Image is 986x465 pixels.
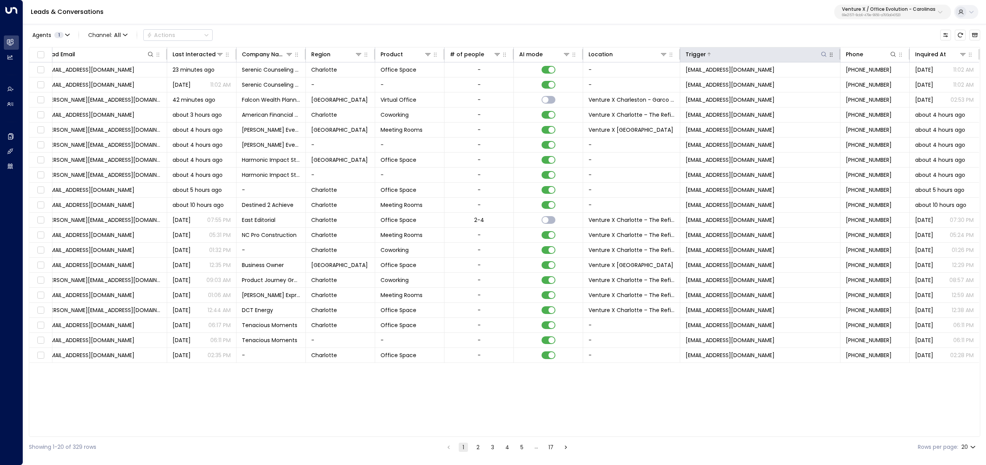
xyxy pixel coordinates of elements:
[208,351,231,359] p: 02:35 PM
[36,290,45,300] span: Toggle select row
[686,261,775,269] span: marketing@venturex.com
[381,50,432,59] div: Product
[686,171,775,179] span: marketing@venturex.com
[311,351,337,359] span: Charlotte
[519,50,570,59] div: AI mode
[242,50,293,59] div: Company Name
[589,50,667,59] div: Location
[311,231,337,239] span: Charlotte
[32,32,51,38] span: Agents
[950,216,974,224] p: 07:30 PM
[45,50,154,59] div: Lead Email
[686,141,775,149] span: marketing@venturex.com
[45,216,161,224] span: josh@eastedit.co
[173,201,224,209] span: about 10 hours ago
[242,171,300,179] span: Harmonic Impact Studios
[915,141,965,149] span: about 4 hours ago
[173,321,191,329] span: Oct 04, 2025
[953,336,974,344] p: 06:11 PM
[918,443,958,451] label: Rows per page:
[478,81,481,89] div: -
[589,111,674,119] span: Venture X Charlotte – The Refinery
[311,291,337,299] span: Charlotte
[36,260,45,270] span: Toggle select row
[45,306,161,314] span: david.thomas007@yahoo.com
[375,168,444,182] td: -
[561,443,570,452] button: Go to next page
[147,32,175,39] div: Actions
[686,81,775,89] span: noreply@notifications.hubspot.com
[208,291,231,299] p: 01:06 AM
[846,336,892,344] span: +18037618430
[236,183,306,197] td: -
[517,443,527,452] button: Go to page 5
[36,110,45,120] span: Toggle select row
[915,261,933,269] span: Yesterday
[242,81,300,89] span: Serenic Counseling Services
[36,230,45,240] span: Toggle select row
[311,50,330,59] div: Region
[846,50,897,59] div: Phone
[842,14,936,17] p: 69e21571-8cb6-479e-9956-a76f3a040520
[583,348,680,363] td: -
[381,261,416,269] span: Office Space
[381,231,423,239] span: Meeting Rooms
[242,141,300,149] span: Tara Consolati Events
[547,443,556,452] button: Go to page 17
[54,32,64,38] span: 1
[236,348,306,363] td: -
[45,201,134,209] span: info@destined-2-achieve.org
[173,186,222,194] span: about 5 hours ago
[915,321,933,329] span: Oct 04, 2025
[311,111,337,119] span: Charlotte
[478,66,481,74] div: -
[242,261,284,269] span: Business Owner
[589,291,674,299] span: Venture X Charlotte – The Refinery
[311,261,368,269] span: Fort Mill
[173,81,191,89] span: Yesterday
[846,156,892,164] span: +13125600080
[503,443,512,452] button: Go to page 4
[381,50,403,59] div: Product
[846,186,892,194] span: +17049052535
[686,186,775,194] span: noreply@notifications.hubspot.com
[36,336,45,345] span: Toggle select row
[686,50,706,59] div: Trigger
[85,30,131,40] button: Channel:All
[173,111,222,119] span: about 3 hours ago
[589,231,674,239] span: Venture X Charlotte – The Refinery
[686,126,775,134] span: marketing@venturex.com
[915,216,933,224] span: Yesterday
[583,318,680,332] td: -
[143,29,213,41] div: Button group with a nested menu
[242,336,297,344] span: Tenacious Moments
[915,276,933,284] span: Yesterday
[842,7,936,12] p: Venture X / Office Evolution - Carolinas
[36,125,45,135] span: Toggle select row
[381,276,409,284] span: Coworking
[589,306,674,314] span: Venture X Charlotte – The Refinery
[381,246,409,254] span: Coworking
[686,306,775,314] span: marketing@venturex.com
[242,201,293,209] span: Destined 2 Achieve
[381,291,423,299] span: Meeting Rooms
[173,66,215,74] span: 23 minutes ago
[915,291,933,299] span: Yesterday
[45,81,134,89] span: info@sereniccounselingservices.com
[381,111,409,119] span: Coworking
[242,216,275,224] span: East Editorial
[846,261,892,269] span: +19105241323
[478,231,481,239] div: -
[952,306,974,314] p: 12:38 AM
[45,50,75,59] div: Lead Email
[311,126,368,134] span: Fort Mill
[311,246,337,254] span: Charlotte
[953,81,974,89] p: 11:02 AM
[915,156,965,164] span: about 4 hours ago
[478,201,481,209] div: -
[589,50,613,59] div: Location
[915,66,933,74] span: Yesterday
[381,201,423,209] span: Meeting Rooms
[846,351,892,359] span: +19803783163
[532,443,541,452] div: …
